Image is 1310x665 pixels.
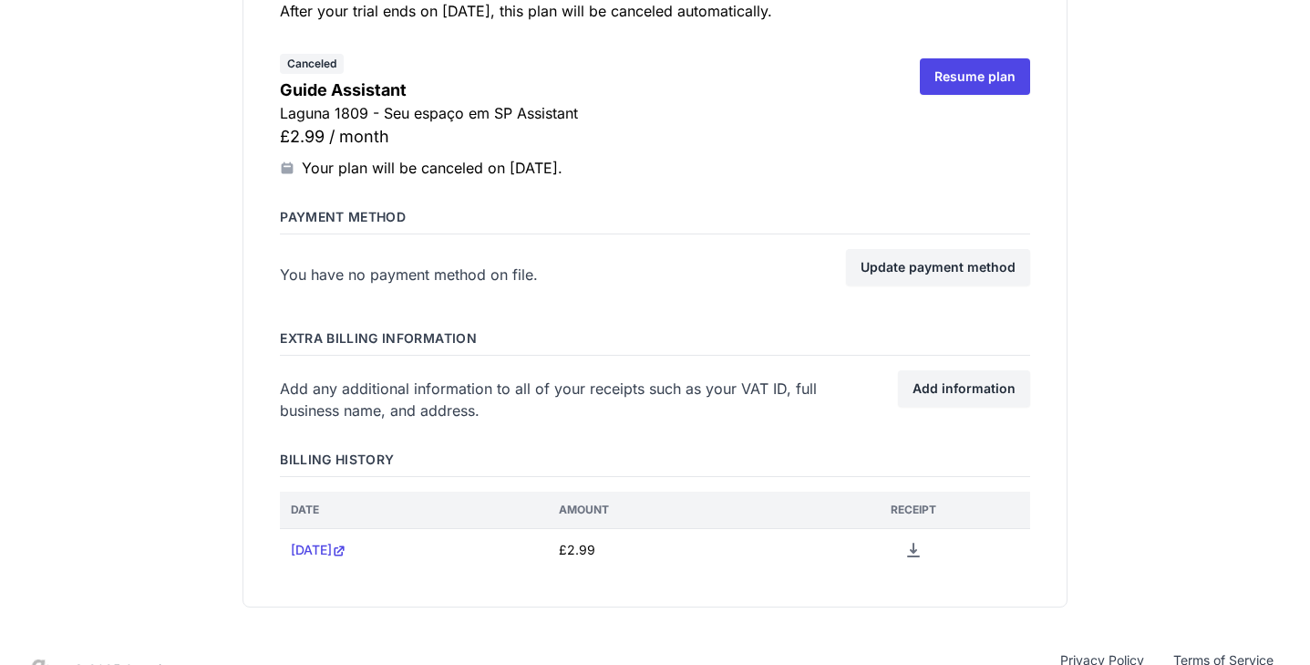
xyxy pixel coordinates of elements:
[920,58,1030,95] a: Resume plan
[280,329,1030,356] h5: Extra Billing Information
[280,78,891,102] h4: Guide Assistant
[280,54,344,74] div: Canceled
[280,264,817,286] p: You have no payment method on file.
[280,378,869,421] div: Add any additional information to all of your receipts such as your VAT ID, full business name, a...
[898,370,1030,407] a: Add information
[280,451,1030,477] h5: Billing History
[548,529,797,571] td: £2.99
[280,208,1030,234] h5: Payment Method
[548,492,797,529] th: Amount
[280,492,548,529] th: Date
[280,102,891,124] p: Laguna 1809 - Seu espaço em SP Assistant
[280,124,891,150] div: £2.99 / month
[291,542,346,557] a: [DATE]
[280,157,891,179] div: Your plan will be canceled on [DATE].
[846,249,1030,286] a: Update payment method
[797,492,1030,529] th: Receipt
